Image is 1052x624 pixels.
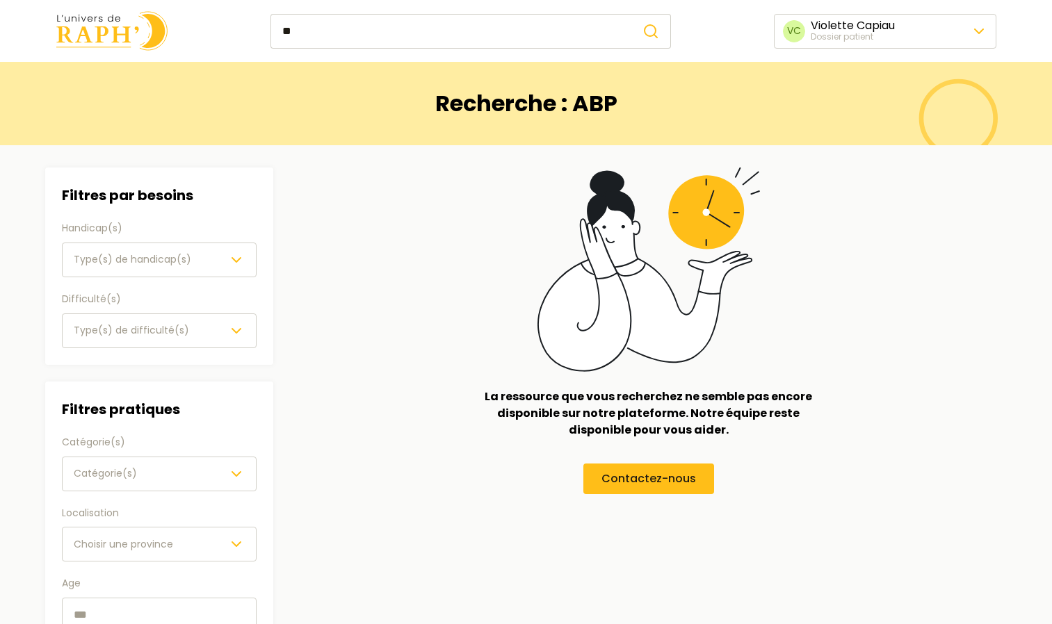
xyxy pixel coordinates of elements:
label: Age [62,575,257,592]
img: Univers de Raph logo [56,11,168,51]
p: La ressource que vous recherchez ne semble pas encore disponible sur notre plateforme. Notre équi... [471,388,827,438]
span: Contactez-nous [601,470,696,487]
label: Catégorie(s) [62,434,257,451]
span: Capiau [857,17,895,33]
span: Choisir une province [74,537,173,551]
span: Type(s) de handicap(s) [74,252,191,266]
span: Type(s) de difficulté(s) [74,323,189,337]
button: Type(s) de difficulté(s) [62,313,257,348]
h3: Filtres par besoins [62,184,257,206]
div: Dossier patient [811,31,895,42]
button: VCViolette CapiauDossier patient [774,14,996,49]
h3: Filtres pratiques [62,398,257,420]
span: Violette [811,17,854,33]
span: VC [783,20,805,42]
label: Handicap(s) [62,220,257,237]
button: Rechercher [631,14,671,49]
button: Type(s) de handicap(s) [62,243,257,277]
button: Choisir une province [62,527,257,561]
label: Localisation [62,505,257,522]
a: Contactez-nous [583,463,714,494]
span: Catégorie(s) [74,466,137,480]
h1: Recherche : ABP [435,90,617,117]
label: Difficulté(s) [62,291,257,308]
button: Catégorie(s) [62,457,257,491]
